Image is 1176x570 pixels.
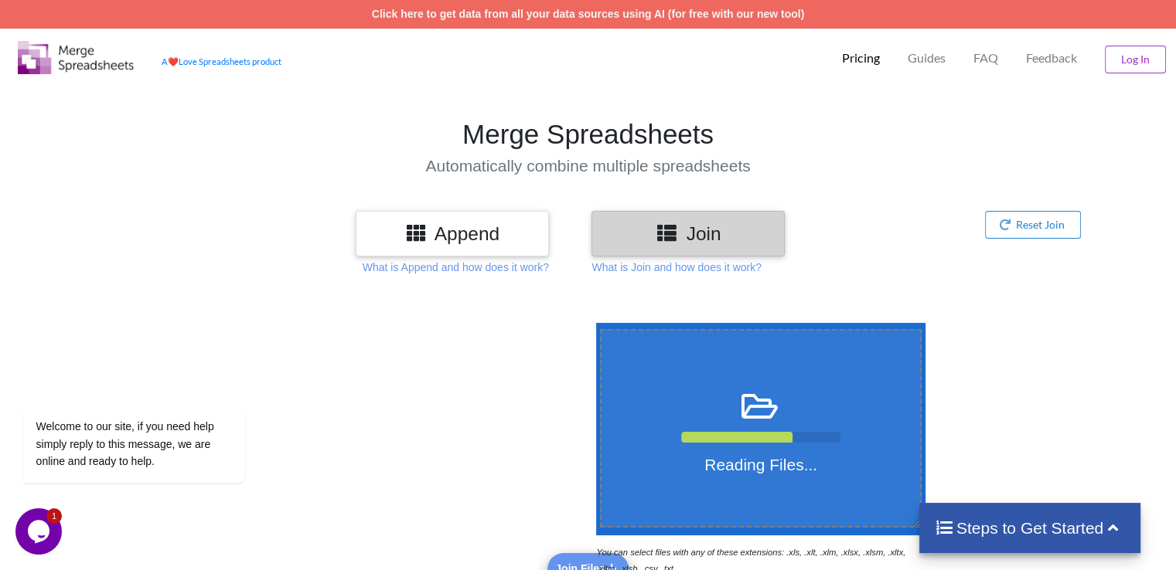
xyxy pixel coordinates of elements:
[372,8,805,20] a: Click here to get data from all your data sources using AI (for free with our new tool)
[591,260,761,275] p: What is Join and how does it work?
[985,211,1082,239] button: Reset Join
[1026,52,1077,64] span: Feedback
[367,222,537,245] h3: Append
[18,41,134,74] img: Logo.png
[15,266,294,500] iframe: chat widget
[1105,46,1166,73] button: Log In
[908,50,946,66] p: Guides
[162,56,281,66] a: AheartLove Spreadsheets product
[363,260,549,275] p: What is Append and how does it work?
[168,56,179,66] span: heart
[15,508,65,555] iframe: chat widget
[935,518,1126,538] h4: Steps to Get Started
[603,222,773,245] h3: Join
[973,50,998,66] p: FAQ
[842,50,880,66] p: Pricing
[602,455,921,474] h4: Reading Files...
